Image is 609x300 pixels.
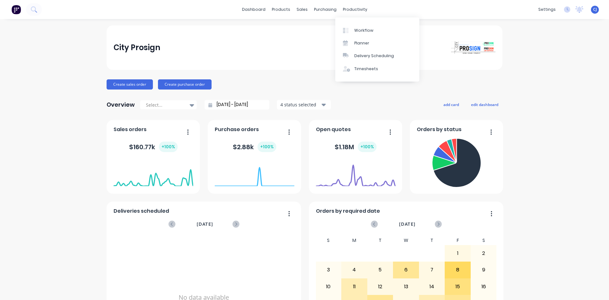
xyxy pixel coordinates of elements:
[280,101,320,108] div: 4 status selected
[451,41,495,54] img: City Prosign
[269,5,293,14] div: products
[342,279,367,295] div: 11
[316,236,342,245] div: S
[399,221,416,228] span: [DATE]
[471,262,496,278] div: 9
[467,100,502,109] button: edit dashboard
[335,24,419,37] a: Workflow
[471,279,496,295] div: 16
[341,236,367,245] div: M
[197,221,213,228] span: [DATE]
[335,37,419,50] a: Planner
[340,5,370,14] div: productivity
[277,100,331,110] button: 4 status selected
[316,279,341,295] div: 10
[311,5,340,14] div: purchasing
[535,5,559,14] div: settings
[316,262,341,278] div: 3
[215,126,259,133] span: Purchase orders
[445,236,471,245] div: F
[233,142,276,152] div: $ 2.88k
[445,262,470,278] div: 8
[342,262,367,278] div: 4
[354,28,373,33] div: Workflow
[335,142,377,152] div: $ 1.18M
[335,63,419,75] a: Timesheets
[445,279,470,295] div: 15
[335,50,419,62] a: Delivery Scheduling
[114,126,147,133] span: Sales orders
[107,98,135,111] div: Overview
[354,66,378,72] div: Timesheets
[114,41,160,54] div: City Prosign
[354,40,369,46] div: Planner
[393,236,419,245] div: W
[11,5,21,14] img: Factory
[358,142,377,152] div: + 100 %
[354,53,394,59] div: Delivery Scheduling
[419,236,445,245] div: T
[258,142,276,152] div: + 100 %
[471,245,496,261] div: 2
[417,126,462,133] span: Orders by status
[159,142,178,152] div: + 100 %
[293,5,311,14] div: sales
[114,207,169,215] span: Deliveries scheduled
[107,79,153,90] button: Create sales order
[368,279,393,295] div: 12
[239,5,269,14] a: dashboard
[367,236,393,245] div: T
[158,79,212,90] button: Create purchase order
[419,279,445,295] div: 14
[368,262,393,278] div: 5
[471,236,497,245] div: S
[445,245,470,261] div: 1
[419,262,445,278] div: 7
[129,142,178,152] div: $ 160.77k
[593,7,597,12] span: CJ
[393,279,419,295] div: 13
[393,262,419,278] div: 6
[439,100,463,109] button: add card
[316,126,351,133] span: Open quotes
